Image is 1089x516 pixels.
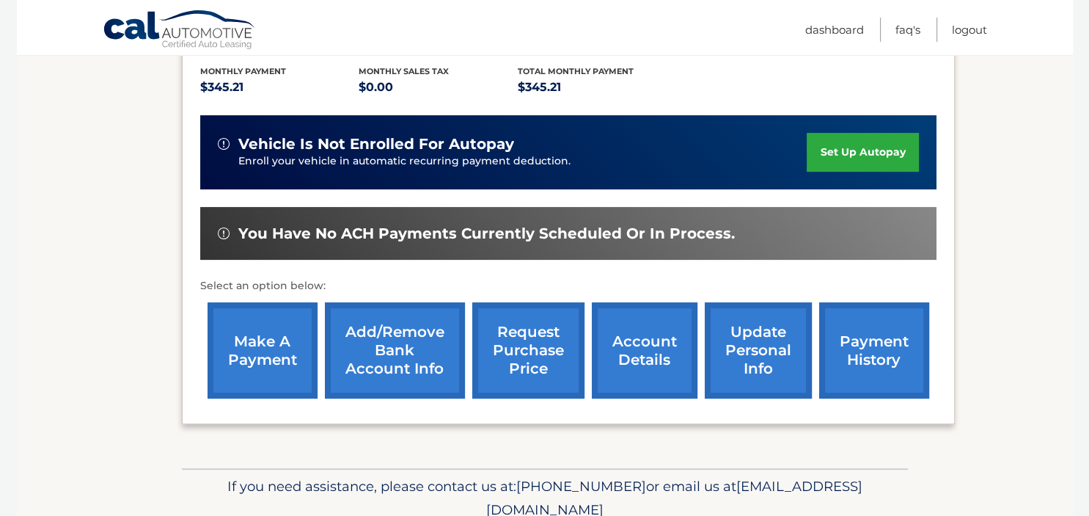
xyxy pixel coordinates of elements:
a: FAQ's [895,18,920,42]
p: $345.21 [200,77,359,98]
a: Cal Automotive [103,10,257,52]
img: alert-white.svg [218,138,230,150]
a: Logout [952,18,987,42]
span: vehicle is not enrolled for autopay [238,135,514,153]
a: Add/Remove bank account info [325,302,465,399]
p: Select an option below: [200,277,936,295]
span: [PHONE_NUMBER] [516,478,646,495]
a: payment history [819,302,929,399]
a: make a payment [208,302,318,399]
span: Monthly sales Tax [359,66,449,76]
a: Dashboard [805,18,864,42]
a: set up autopay [807,133,918,172]
p: Enroll your vehicle in automatic recurring payment deduction. [238,153,807,170]
a: request purchase price [472,302,584,399]
span: You have no ACH payments currently scheduled or in process. [238,225,735,243]
p: $345.21 [518,77,677,98]
a: update personal info [705,302,812,399]
span: Total Monthly Payment [518,66,634,76]
a: account details [592,302,697,399]
span: Monthly Payment [200,66,286,76]
p: $0.00 [359,77,518,98]
img: alert-white.svg [218,228,230,239]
